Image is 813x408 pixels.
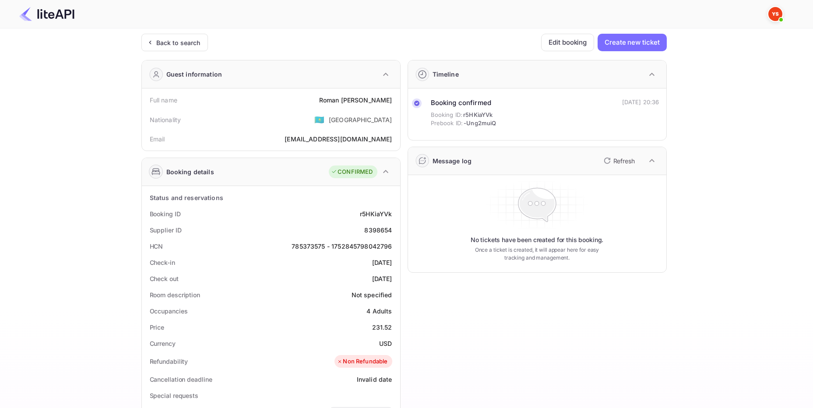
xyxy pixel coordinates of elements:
[150,391,198,400] div: Special requests
[150,274,179,283] div: Check out
[468,246,606,262] p: Once a ticket is created, it will appear here for easy tracking and management.
[464,119,496,128] span: -Ung2muiQ
[150,306,188,316] div: Occupancies
[166,70,222,79] div: Guest information
[150,357,188,366] div: Refundability
[166,167,214,176] div: Booking details
[150,258,175,267] div: Check-in
[372,274,392,283] div: [DATE]
[431,98,496,108] div: Booking confirmed
[319,95,392,105] div: Roman [PERSON_NAME]
[150,193,223,202] div: Status and reservations
[622,98,659,107] div: [DATE] 20:36
[431,111,463,120] span: Booking ID:
[156,38,201,47] div: Back to search
[150,242,163,251] div: HCN
[431,119,463,128] span: Prebook ID:
[19,7,74,21] img: LiteAPI Logo
[613,156,635,165] p: Refresh
[541,34,594,51] button: Edit booking
[150,134,165,144] div: Email
[329,115,392,124] div: [GEOGRAPHIC_DATA]
[379,339,392,348] div: USD
[150,115,181,124] div: Nationality
[337,357,387,366] div: Non Refundable
[463,111,493,120] span: r5HKiaYVk
[768,7,782,21] img: Yandex Support
[598,154,638,168] button: Refresh
[150,290,200,299] div: Room description
[471,236,604,244] p: No tickets have been created for this booking.
[150,209,181,218] div: Booking ID
[433,70,459,79] div: Timeline
[366,306,392,316] div: 4 Adults
[150,375,212,384] div: Cancellation deadline
[433,156,472,165] div: Message log
[150,323,165,332] div: Price
[372,258,392,267] div: [DATE]
[150,225,182,235] div: Supplier ID
[360,209,392,218] div: r5HKiaYVk
[352,290,392,299] div: Not specified
[150,95,177,105] div: Full name
[292,242,392,251] div: 785373575 - 1752845798042796
[372,323,392,332] div: 231.52
[150,339,176,348] div: Currency
[364,225,392,235] div: 8398654
[331,168,373,176] div: CONFIRMED
[598,34,666,51] button: Create new ticket
[357,375,392,384] div: Invalid date
[314,112,324,127] span: United States
[285,134,392,144] div: [EMAIL_ADDRESS][DOMAIN_NAME]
